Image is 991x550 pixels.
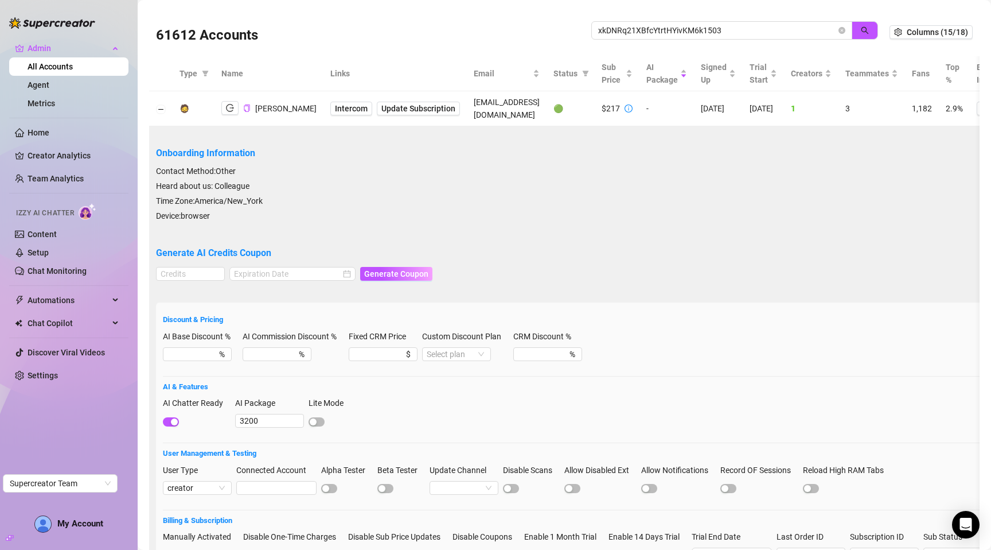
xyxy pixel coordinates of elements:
input: CRM Discount % [518,348,567,361]
span: Email [474,67,530,80]
span: My Account [57,518,103,529]
label: Update Channel [430,464,494,477]
span: copy [243,104,251,112]
span: Intercom [335,102,368,115]
th: Name [214,56,323,91]
span: Teammates [845,67,889,80]
button: Alpha Tester [321,484,337,493]
label: Manually Activated [163,530,239,543]
label: Record OF Sessions [720,464,798,477]
label: Disable One-Time Charges [243,530,344,543]
th: Signed Up [694,56,743,91]
span: [PERSON_NAME] [255,104,317,113]
span: Heard about us: Colleague [156,181,249,191]
button: Columns (15/18) [889,25,973,39]
input: Connected Account [236,481,317,495]
th: Top % [939,56,970,91]
span: 🟢 [553,104,563,113]
span: Device: browser [156,211,210,220]
button: close-circle [838,27,845,34]
span: Generate Coupon [364,269,428,278]
th: Trial Start [743,56,784,91]
label: Trial End Date [692,530,748,543]
a: Metrics [28,99,55,108]
label: CRM Discount % [513,330,579,343]
span: Contact Method: Other [156,166,236,176]
span: logout [226,104,234,112]
img: AD_cMMTxCeTpmN1d5MnKJ1j-_uXZCpTKapSSqNGg4PyXtR_tCW7gZXTNmFz2tpVv9LSyNV7ff1CaS4f4q0HLYKULQOwoM5GQR... [35,516,51,532]
span: Sub Price [602,61,623,86]
span: Time Zone: America/New_York [156,196,263,206]
img: Chat Copilot [15,319,22,327]
span: Signed Up [701,61,727,86]
label: Disable Sub Price Updates [348,530,448,543]
div: 🧔 [180,102,189,115]
label: Subscription ID [850,530,911,543]
label: Connected Account [236,464,314,477]
a: Content [28,230,57,239]
span: thunderbolt [15,296,24,305]
input: AI Commission Discount % [247,348,296,361]
span: filter [202,70,209,77]
button: Copy Account UID [243,104,251,113]
span: Columns (15/18) [907,28,968,37]
th: Teammates [838,56,905,91]
a: Creator Analytics [28,146,119,165]
span: build [6,534,14,542]
td: - [639,91,694,126]
label: User Type [163,464,205,477]
a: Intercom [330,102,372,115]
a: Home [28,128,49,137]
label: Last Order ID [777,530,831,543]
span: AI Package [646,61,678,86]
span: filter [200,65,211,82]
span: Trial Start [750,61,768,86]
th: Email [467,56,547,91]
label: AI Commission Discount % [243,330,344,343]
th: AI Package [639,56,694,91]
input: Search by UID / Name / Email / Creator Username [598,24,836,37]
span: Automations [28,291,109,309]
label: Disable Coupons [452,530,520,543]
button: Allow Notifications [641,484,657,493]
span: crown [15,44,24,53]
label: Allow Notifications [641,464,716,477]
th: Links [323,56,467,91]
span: creator [167,482,227,494]
th: Creators [784,56,838,91]
span: Type [180,67,197,80]
label: AI Package [235,397,283,409]
button: logout [221,101,239,115]
input: AI Package [235,414,304,428]
button: Lite Mode [309,417,325,427]
span: 3 [845,104,850,113]
input: Expiration Date [234,268,341,280]
span: Status [553,67,578,80]
div: Open Intercom Messenger [952,511,980,539]
a: Chat Monitoring [28,266,87,276]
div: $217 [602,102,620,115]
input: Fixed CRM Price [353,348,404,361]
span: Izzy AI Chatter [16,208,74,219]
span: Admin [28,39,109,57]
button: Collapse row [157,104,166,114]
span: filter [580,65,591,82]
span: 1 [791,104,795,113]
span: search [861,26,869,34]
a: Setup [28,248,49,257]
label: AI Base Discount % [163,330,238,343]
label: AI Chatter Ready [163,397,231,409]
label: Disable Scans [503,464,560,477]
img: logo-BBDzfeDw.svg [9,17,95,29]
label: Lite Mode [309,397,351,409]
a: Team Analytics [28,174,84,183]
td: [DATE] [694,91,743,126]
th: Fans [905,56,939,91]
button: Disable Scans [503,484,519,493]
label: Sub Status [923,530,970,543]
label: Alpha Tester [321,464,373,477]
label: Beta Tester [377,464,425,477]
span: setting [894,28,902,36]
label: Allow Disabled Ext [564,464,637,477]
